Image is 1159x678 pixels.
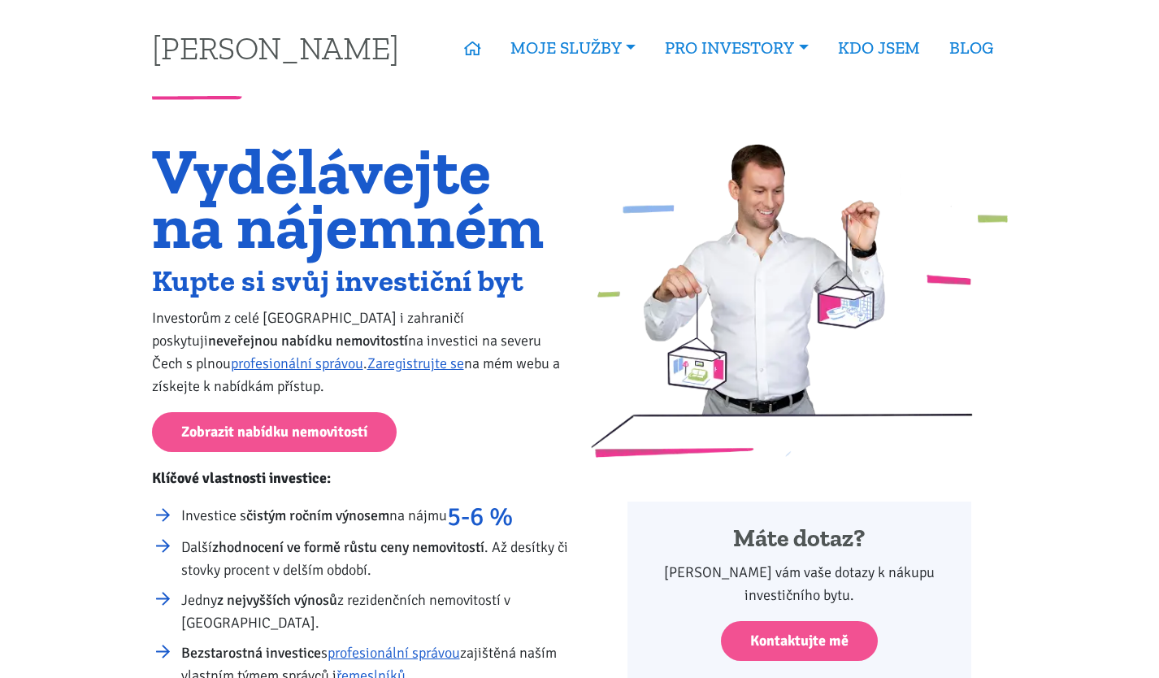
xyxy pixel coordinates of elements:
[447,501,513,532] strong: 5-6 %
[181,589,569,634] li: Jedny z rezidenčních nemovitostí v [GEOGRAPHIC_DATA].
[152,32,399,63] a: [PERSON_NAME]
[181,644,321,662] strong: Bezstarostná investice
[367,354,464,372] a: Zaregistrujte se
[328,644,460,662] a: profesionální správou
[650,29,823,67] a: PRO INVESTORY
[152,144,569,253] h1: Vydělávejte na nájemném
[152,267,569,294] h2: Kupte si svůj investiční byt
[181,536,569,581] li: Další . Až desítky či stovky procent v delším období.
[246,506,389,524] strong: čistým ročním výnosem
[231,354,363,372] a: profesionální správou
[721,621,878,661] a: Kontaktujte mě
[935,29,1008,67] a: BLOG
[649,561,949,606] p: [PERSON_NAME] vám vaše dotazy k nákupu investičního bytu.
[496,29,650,67] a: MOJE SLUŽBY
[208,332,408,350] strong: neveřejnou nabídku nemovitostí
[823,29,935,67] a: KDO JSEM
[152,412,397,452] a: Zobrazit nabídku nemovitostí
[217,591,337,609] strong: z nejvyšších výnosů
[152,467,569,489] p: Klíčové vlastnosti investice:
[212,538,484,556] strong: zhodnocení ve formě růstu ceny nemovitostí
[181,504,569,528] li: Investice s na nájmu
[152,306,569,398] p: Investorům z celé [GEOGRAPHIC_DATA] i zahraničí poskytuji na investici na severu Čech s plnou . n...
[649,524,949,554] h4: Máte dotaz?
